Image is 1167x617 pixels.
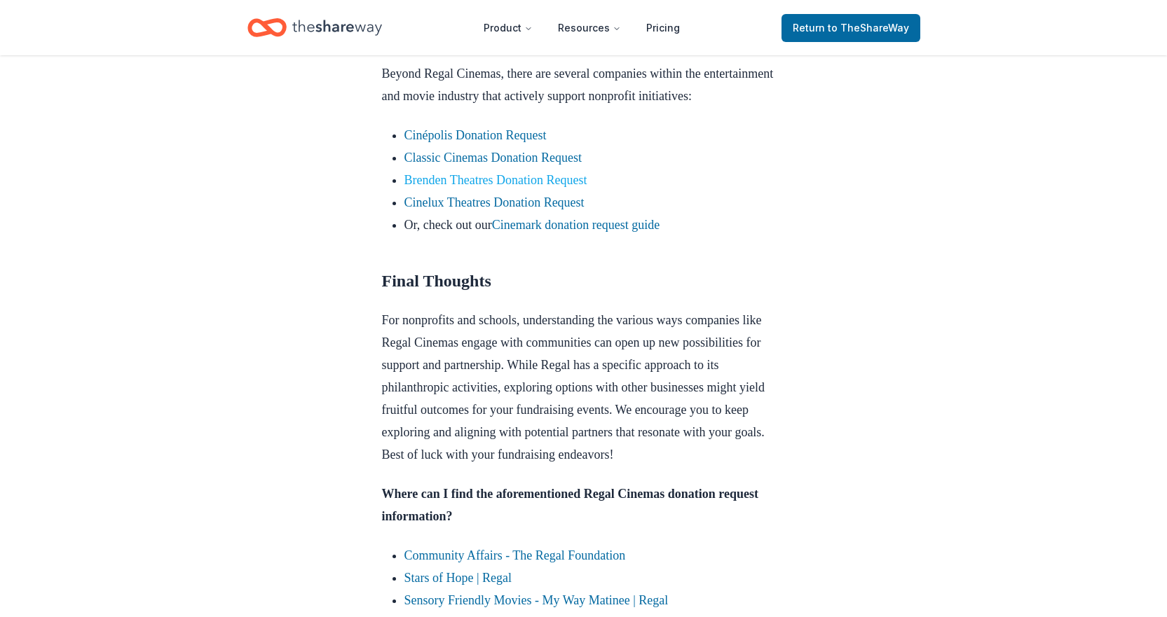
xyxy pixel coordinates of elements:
li: Or, check out our [404,214,786,236]
span: Return [793,20,909,36]
a: Brenden Theatres Donation Request [404,173,587,187]
a: Pricing [635,14,691,42]
a: Returnto TheShareWay [782,14,920,42]
button: Product [472,14,544,42]
button: Resources [547,14,632,42]
h2: Final Thoughts [382,270,786,292]
p: Beyond Regal Cinemas, there are several companies within the entertainment and movie industry tha... [382,62,786,107]
a: Home [247,11,382,44]
a: Stars of Hope | Regal [404,571,512,585]
nav: Main [472,11,691,44]
span: to TheShareWay [828,22,909,34]
a: Cinemark donation request guide [492,218,660,232]
a: Sensory Friendly Movies - My Way Matinee | Regal [404,593,669,607]
a: Cinépolis Donation Request [404,128,547,142]
a: Cinelux Theatres Donation Request [404,195,585,209]
p: For nonprofits and schools, understanding the various ways companies like Regal Cinemas engage wi... [382,309,786,466]
strong: Where can I find the aforementioned Regal Cinemas donation request information? [382,487,759,523]
a: Community Affairs - The Regal Foundation [404,548,626,562]
a: Classic Cinemas Donation Request [404,151,582,165]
